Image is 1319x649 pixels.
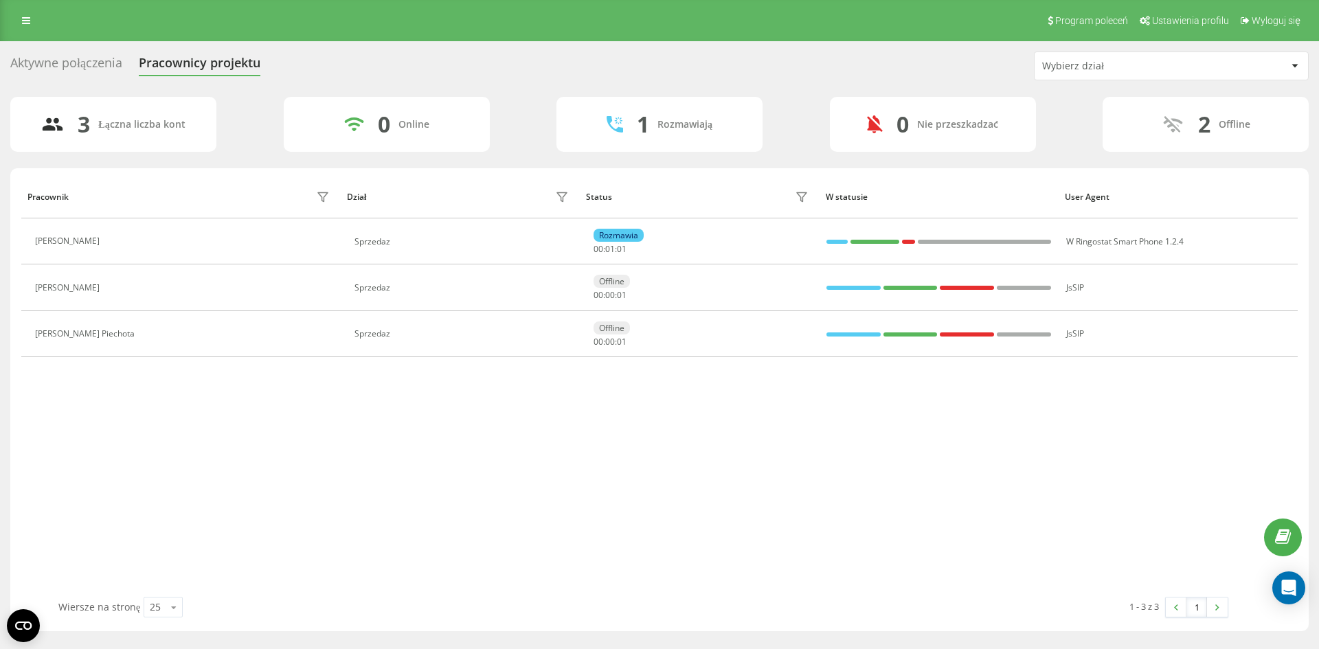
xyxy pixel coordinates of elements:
span: 01 [617,336,627,348]
span: 00 [594,243,603,255]
div: Online [398,119,429,130]
div: Sprzedaz [354,329,572,339]
div: Rozmawiają [657,119,712,130]
div: : : [594,337,627,347]
div: Offline [1219,119,1250,130]
span: 00 [605,289,615,301]
div: Pracownicy projektu [139,56,260,77]
span: Program poleceń [1055,15,1128,26]
div: Offline [594,321,630,334]
div: Nie przeszkadzać [917,119,998,130]
div: Pracownik [27,192,69,202]
div: Wybierz dział [1042,60,1206,72]
div: 0 [897,111,909,137]
div: Sprzedaz [354,237,572,247]
span: Ustawienia profilu [1152,15,1229,26]
div: 1 - 3 z 3 [1129,600,1159,613]
div: W statusie [826,192,1052,202]
button: Open CMP widget [7,609,40,642]
span: Wiersze na stronę [58,600,140,613]
div: Open Intercom Messenger [1272,571,1305,604]
span: 01 [605,243,615,255]
div: Dział [347,192,366,202]
div: User Agent [1065,192,1292,202]
div: Offline [594,275,630,288]
span: Wyloguj się [1252,15,1300,26]
div: Aktywne połączenia [10,56,122,77]
span: W Ringostat Smart Phone 1.2.4 [1066,236,1184,247]
div: Rozmawia [594,229,644,242]
span: 00 [594,336,603,348]
div: [PERSON_NAME] [35,236,103,246]
div: Status [586,192,612,202]
div: 1 [637,111,649,137]
span: 00 [605,336,615,348]
div: Sprzedaz [354,283,572,293]
span: JsSIP [1066,282,1084,293]
div: 3 [78,111,90,137]
span: 01 [617,243,627,255]
div: [PERSON_NAME] Piechota [35,329,138,339]
div: [PERSON_NAME] [35,283,103,293]
a: 1 [1186,597,1207,617]
div: : : [594,244,627,254]
div: : : [594,291,627,300]
div: 0 [378,111,390,137]
span: JsSIP [1066,328,1084,339]
div: 2 [1198,111,1210,137]
div: Łączna liczba kont [98,119,185,130]
div: 25 [150,600,161,614]
span: 00 [594,289,603,301]
span: 01 [617,289,627,301]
